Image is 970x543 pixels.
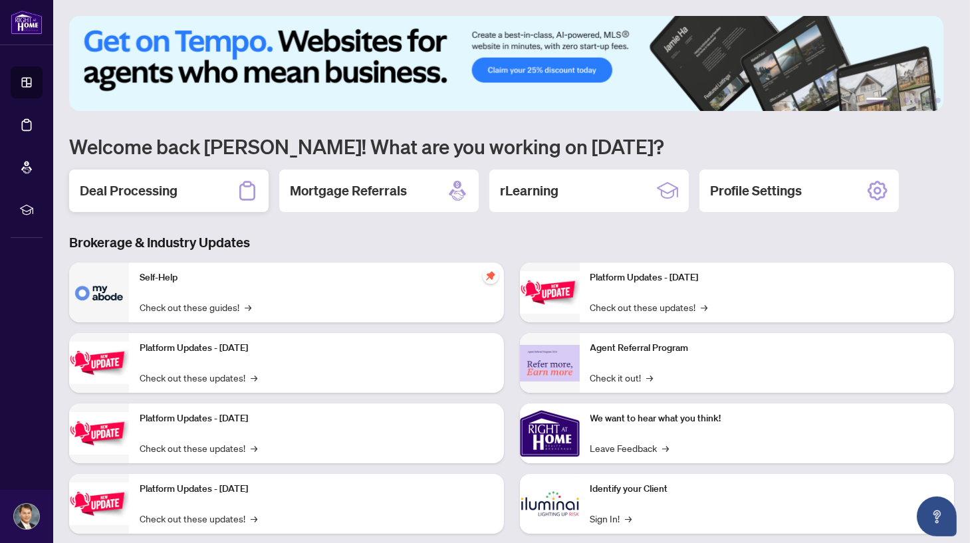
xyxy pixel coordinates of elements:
span: → [251,441,257,455]
button: 1 [866,98,888,103]
p: Platform Updates - [DATE] [590,271,944,285]
p: Platform Updates - [DATE] [140,482,493,496]
button: 6 [935,98,941,103]
span: → [701,300,708,314]
img: Platform Updates - July 21, 2025 [69,412,129,454]
span: → [663,441,669,455]
img: Platform Updates - June 23, 2025 [520,271,580,313]
a: Check out these updates!→ [140,511,257,526]
img: Self-Help [69,263,129,322]
span: → [647,370,654,385]
p: Identify your Client [590,482,944,496]
a: Check out these guides!→ [140,300,251,314]
img: logo [11,10,43,35]
span: → [245,300,251,314]
span: pushpin [483,268,499,284]
h3: Brokerage & Industry Updates [69,233,954,252]
img: Slide 0 [69,16,943,111]
p: Platform Updates - [DATE] [140,341,493,356]
span: → [626,511,632,526]
button: Open asap [917,496,957,536]
p: Platform Updates - [DATE] [140,411,493,426]
span: → [251,511,257,526]
a: Check out these updates!→ [140,441,257,455]
h2: Profile Settings [710,181,802,200]
p: Self-Help [140,271,493,285]
h2: Mortgage Referrals [290,181,407,200]
img: Profile Icon [14,504,39,529]
img: Platform Updates - September 16, 2025 [69,342,129,383]
a: Check out these updates!→ [140,370,257,385]
button: 5 [925,98,930,103]
a: Sign In!→ [590,511,632,526]
img: Agent Referral Program [520,345,580,381]
p: Agent Referral Program [590,341,944,356]
button: 2 [893,98,898,103]
p: We want to hear what you think! [590,411,944,426]
button: 3 [904,98,909,103]
h2: rLearning [500,181,558,200]
h2: Deal Processing [80,181,178,200]
a: Check out these updates!→ [590,300,708,314]
span: → [251,370,257,385]
a: Check it out!→ [590,370,654,385]
img: Identify your Client [520,474,580,534]
img: We want to hear what you think! [520,403,580,463]
button: 4 [914,98,919,103]
a: Leave Feedback→ [590,441,669,455]
img: Platform Updates - July 8, 2025 [69,483,129,524]
h1: Welcome back [PERSON_NAME]! What are you working on [DATE]? [69,134,954,159]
